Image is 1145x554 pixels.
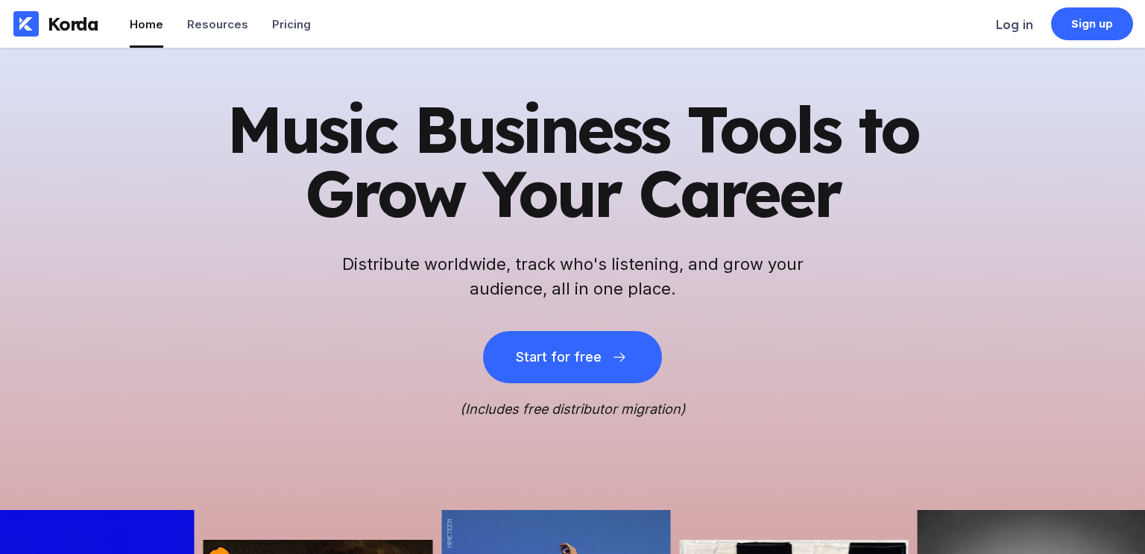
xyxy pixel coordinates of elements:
div: Resources [187,17,248,31]
div: Sign up [1071,16,1114,31]
h2: Distribute worldwide, track who's listening, and grow your audience, all in one place. [334,252,811,301]
div: Pricing [272,17,311,31]
div: Korda [48,13,98,35]
div: Home [130,17,163,31]
button: Start for free [483,331,662,383]
div: Log in [996,17,1033,32]
h1: Music Business Tools to Grow Your Career [207,97,938,225]
a: Sign up [1051,7,1133,40]
i: (Includes free distributor migration) [460,401,686,417]
div: Start for free [516,350,601,365]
